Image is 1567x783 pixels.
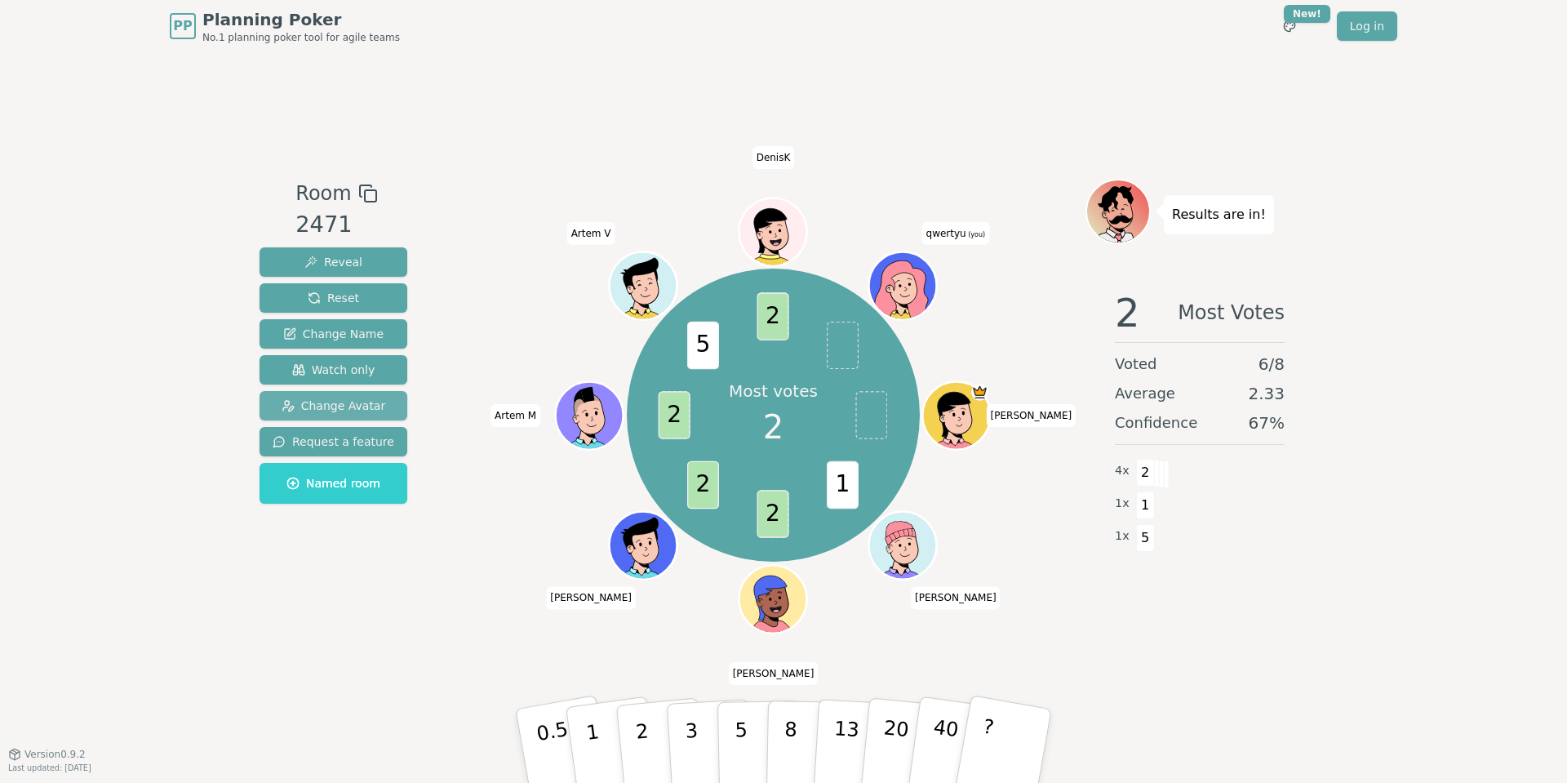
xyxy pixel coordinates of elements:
[1115,527,1130,545] span: 1 x
[260,463,407,504] button: Named room
[1115,462,1130,480] span: 4 x
[567,222,615,245] span: Click to change your name
[1248,382,1285,405] span: 2.33
[752,146,795,169] span: Click to change your name
[757,491,789,539] span: 2
[260,247,407,277] button: Reveal
[1337,11,1397,41] a: Log in
[202,8,400,31] span: Planning Poker
[202,31,400,44] span: No.1 planning poker tool for agile teams
[1284,5,1330,23] div: New!
[1172,203,1266,226] p: Results are in!
[282,398,386,414] span: Change Avatar
[8,763,91,772] span: Last updated: [DATE]
[972,384,989,401] span: Denis is the host
[911,586,1001,609] span: Click to change your name
[987,404,1076,427] span: Click to change your name
[827,461,859,509] span: 1
[295,179,351,208] span: Room
[687,461,719,509] span: 2
[170,8,400,44] a: PPPlanning PokerNo.1 planning poker tool for agile teams
[1178,293,1285,332] span: Most Votes
[295,208,377,242] div: 2471
[273,434,394,450] span: Request a feature
[1136,459,1155,487] span: 2
[729,380,818,403] p: Most votes
[260,391,407,420] button: Change Avatar
[1115,353,1157,376] span: Voted
[308,290,359,306] span: Reset
[659,392,690,440] span: 2
[260,427,407,456] button: Request a feature
[292,362,375,378] span: Watch only
[757,293,789,341] span: 2
[872,254,935,318] button: Click to change your avatar
[1249,412,1285,434] span: 67 %
[286,475,380,492] span: Named room
[922,222,990,245] span: Click to change your name
[260,319,407,349] button: Change Name
[283,326,384,342] span: Change Name
[1258,353,1285,376] span: 6 / 8
[173,16,192,36] span: PP
[1115,412,1197,434] span: Confidence
[304,254,362,270] span: Reveal
[1115,495,1130,513] span: 1 x
[546,586,636,609] span: Click to change your name
[1136,492,1155,519] span: 1
[8,748,86,761] button: Version0.9.2
[966,231,986,238] span: (you)
[24,748,86,761] span: Version 0.9.2
[1115,293,1140,332] span: 2
[687,322,719,370] span: 5
[491,404,540,427] span: Click to change your name
[729,662,819,685] span: Click to change your name
[1115,382,1175,405] span: Average
[1275,11,1304,41] button: New!
[260,355,407,385] button: Watch only
[763,403,783,452] span: 2
[260,283,407,313] button: Reset
[1136,524,1155,552] span: 5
